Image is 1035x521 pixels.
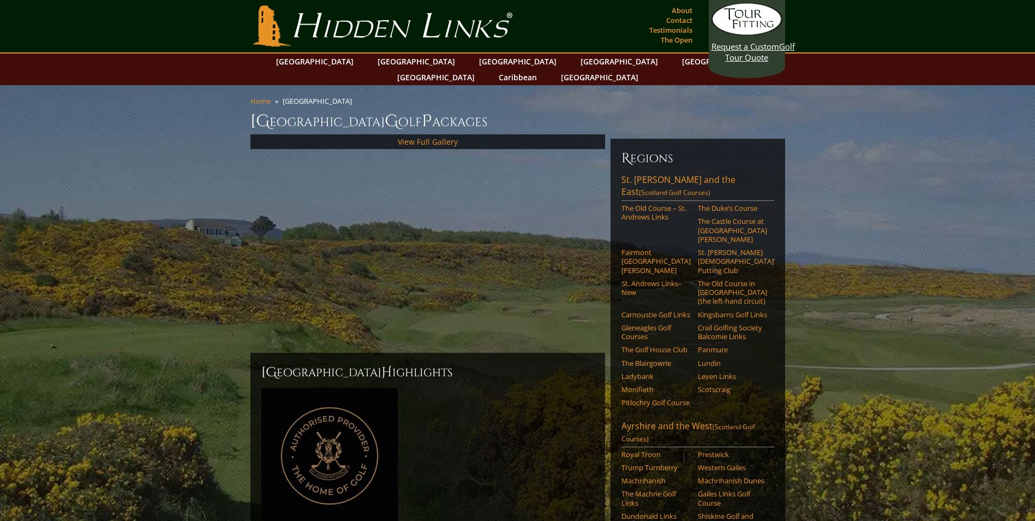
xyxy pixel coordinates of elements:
a: [GEOGRAPHIC_DATA] [555,69,644,85]
a: Trump Turnberry [621,463,691,472]
span: Request a Custom [711,41,779,52]
a: About [669,3,695,18]
a: Scotscraig [698,385,767,394]
a: The Blairgowrie [621,359,691,368]
a: Monifieth [621,385,691,394]
a: [GEOGRAPHIC_DATA] [392,69,480,85]
a: Royal Troon [621,450,691,459]
a: Testimonials [647,22,695,38]
a: Prestwick [698,450,767,459]
h6: Regions [621,150,774,167]
span: H [381,364,392,381]
a: Fairmont [GEOGRAPHIC_DATA][PERSON_NAME] [621,248,691,275]
a: [GEOGRAPHIC_DATA] [372,54,460,69]
h1: [GEOGRAPHIC_DATA] olf ackages [250,110,785,132]
a: Western Gailes [698,463,767,472]
a: The Old Course in [GEOGRAPHIC_DATA] (the left-hand circuit) [698,279,767,306]
span: P [422,110,432,132]
a: St. Andrews Links–New [621,279,691,297]
a: [GEOGRAPHIC_DATA] [271,54,359,69]
a: Request a CustomGolf Tour Quote [711,3,782,63]
span: (Scotland Golf Courses) [639,188,710,197]
a: View Full Gallery [398,137,458,147]
a: Pitlochry Golf Course [621,398,691,407]
a: Gleneagles Golf Courses [621,323,691,341]
a: The Duke’s Course [698,204,767,212]
span: (Scotland Golf Courses) [621,422,755,443]
a: The Machrie Golf Links [621,489,691,507]
a: [GEOGRAPHIC_DATA] [474,54,562,69]
a: Panmure [698,345,767,354]
a: Machrihanish Dunes [698,476,767,485]
a: Ayrshire and the West(Scotland Golf Courses) [621,420,774,447]
a: Ladybank [621,372,691,381]
a: Leven Links [698,372,767,381]
a: St. [PERSON_NAME] [DEMOGRAPHIC_DATA]’ Putting Club [698,248,767,275]
span: G [385,110,398,132]
a: The Golf House Club [621,345,691,354]
a: Gailes Links Golf Course [698,489,767,507]
a: Dundonald Links [621,512,691,520]
a: Home [250,96,271,106]
a: The Castle Course at [GEOGRAPHIC_DATA][PERSON_NAME] [698,217,767,244]
a: Carnoustie Golf Links [621,310,691,319]
a: Lundin [698,359,767,368]
a: The Open [658,32,695,48]
a: The Old Course – St. Andrews Links [621,204,691,222]
a: Caribbean [493,69,542,85]
a: Kingsbarns Golf Links [698,310,767,319]
a: Crail Golfing Society Balcomie Links [698,323,767,341]
a: [GEOGRAPHIC_DATA] [677,54,765,69]
a: [GEOGRAPHIC_DATA] [575,54,663,69]
a: Machrihanish [621,476,691,485]
li: [GEOGRAPHIC_DATA] [283,96,356,106]
h2: [GEOGRAPHIC_DATA] ighlights [261,364,594,381]
a: Contact [663,13,695,28]
a: St. [PERSON_NAME] and the East(Scotland Golf Courses) [621,174,774,201]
